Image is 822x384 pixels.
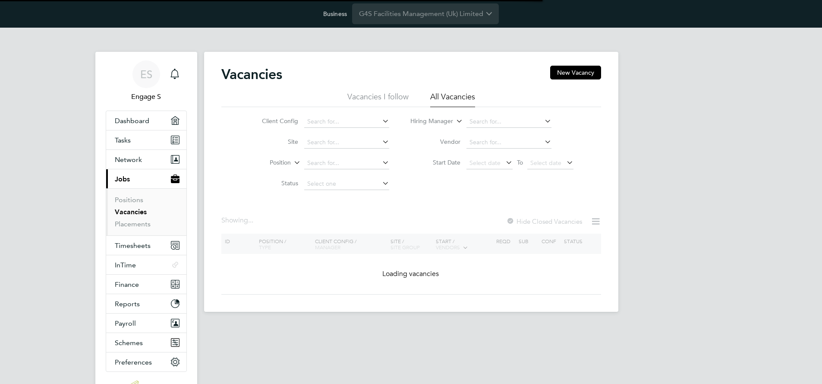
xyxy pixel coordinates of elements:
a: Positions [115,196,143,204]
div: Jobs [106,188,186,235]
button: Reports [106,294,186,313]
li: Vacancies I follow [347,92,409,107]
input: Search for... [304,136,389,149]
label: Position [241,159,291,167]
input: Search for... [466,116,551,128]
li: All Vacancies [430,92,475,107]
button: Payroll [106,314,186,333]
button: Preferences [106,352,186,371]
span: InTime [115,261,136,269]
label: Business [323,10,347,18]
button: Finance [106,275,186,294]
span: ES [140,69,152,80]
span: Finance [115,280,139,289]
input: Select one [304,178,389,190]
h2: Vacancies [221,66,282,83]
span: Dashboard [115,117,149,125]
label: Client Config [249,117,298,125]
a: Dashboard [106,111,186,130]
a: Tasks [106,130,186,149]
span: Preferences [115,358,152,366]
button: Schemes [106,333,186,352]
span: To [514,157,526,168]
label: Vendor [411,138,460,146]
input: Search for... [304,116,389,128]
label: Site [249,138,298,146]
span: Tasks [115,136,131,144]
label: Start Date [411,159,460,166]
span: Network [115,156,142,164]
a: Placements [115,220,151,228]
button: New Vacancy [550,66,601,79]
span: ... [248,216,253,225]
span: Jobs [115,175,130,183]
label: Status [249,179,298,187]
span: Timesheets [115,241,151,250]
span: Payroll [115,319,136,327]
input: Search for... [466,136,551,149]
button: Jobs [106,169,186,188]
span: Schemes [115,339,143,347]
button: Network [106,150,186,169]
div: Showing [221,216,255,225]
button: Timesheets [106,236,186,255]
label: Hiring Manager [403,117,453,126]
span: Select date [530,159,561,167]
span: Select date [469,159,501,167]
input: Search for... [304,157,389,169]
a: ESEngage S [106,60,187,102]
span: Reports [115,300,140,308]
label: Hide Closed Vacancies [506,217,582,225]
button: InTime [106,255,186,274]
a: Vacancies [115,208,147,216]
span: Engage S [106,92,187,102]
